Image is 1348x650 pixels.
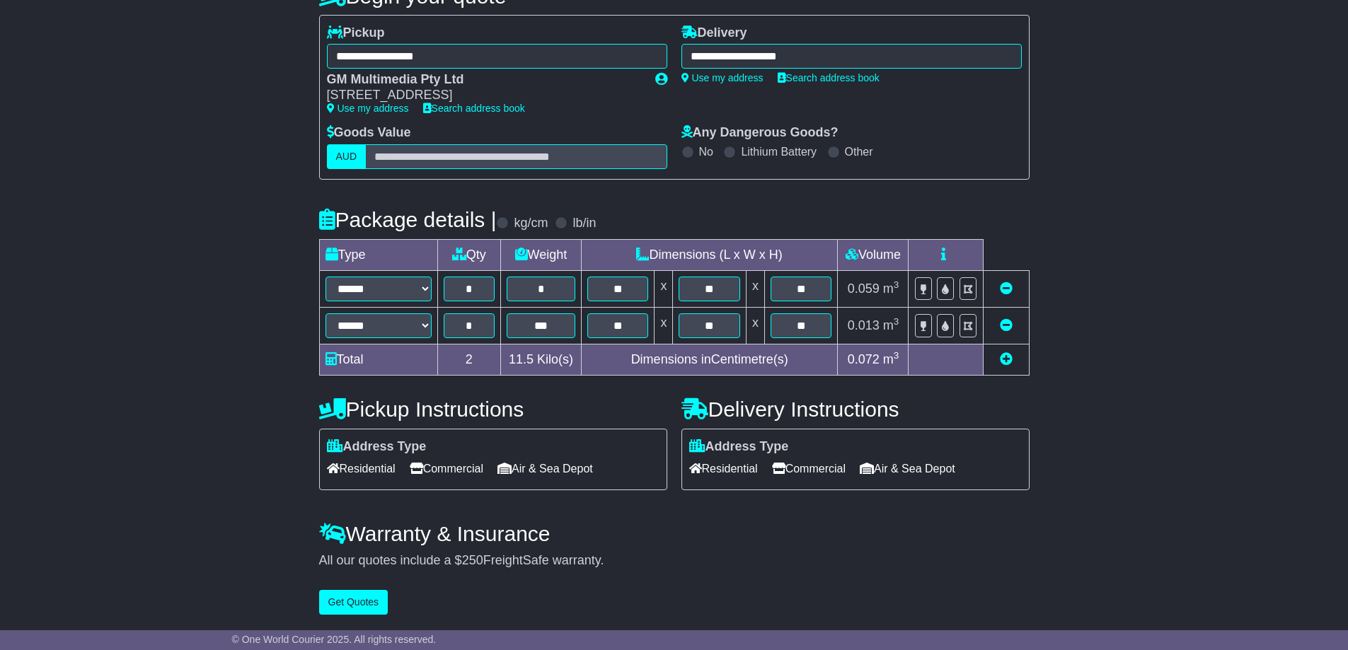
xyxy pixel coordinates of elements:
[772,458,846,480] span: Commercial
[894,350,899,361] sup: 3
[319,397,667,421] h4: Pickup Instructions
[689,439,789,455] label: Address Type
[437,239,500,270] td: Qty
[500,239,581,270] td: Weight
[1000,318,1013,332] a: Remove this item
[232,634,437,645] span: © One World Courier 2025. All rights reserved.
[437,344,500,375] td: 2
[319,522,1030,545] h4: Warranty & Insurance
[655,270,673,307] td: x
[883,282,899,296] span: m
[848,282,880,296] span: 0.059
[327,72,641,88] div: GM Multimedia Pty Ltd
[848,318,880,332] span: 0.013
[500,344,581,375] td: Kilo(s)
[699,145,713,158] label: No
[681,125,839,141] label: Any Dangerous Goods?
[497,458,593,480] span: Air & Sea Depot
[327,125,411,141] label: Goods Value
[681,397,1030,421] h4: Delivery Instructions
[319,344,437,375] td: Total
[319,239,437,270] td: Type
[1000,352,1013,366] a: Add new item
[319,590,388,615] button: Get Quotes
[746,307,764,344] td: x
[514,216,548,231] label: kg/cm
[462,553,483,567] span: 250
[327,88,641,103] div: [STREET_ADDRESS]
[572,216,596,231] label: lb/in
[838,239,909,270] td: Volume
[883,318,899,332] span: m
[681,25,747,41] label: Delivery
[681,72,764,83] a: Use my address
[319,553,1030,569] div: All our quotes include a $ FreightSafe warranty.
[327,144,367,169] label: AUD
[741,145,817,158] label: Lithium Battery
[581,344,838,375] td: Dimensions in Centimetre(s)
[746,270,764,307] td: x
[778,72,880,83] a: Search address book
[319,208,497,231] h4: Package details |
[410,458,483,480] span: Commercial
[327,25,385,41] label: Pickup
[860,458,955,480] span: Air & Sea Depot
[423,103,525,114] a: Search address book
[883,352,899,366] span: m
[327,103,409,114] a: Use my address
[327,439,427,455] label: Address Type
[581,239,838,270] td: Dimensions (L x W x H)
[894,316,899,327] sup: 3
[509,352,534,366] span: 11.5
[845,145,873,158] label: Other
[327,458,396,480] span: Residential
[894,279,899,290] sup: 3
[848,352,880,366] span: 0.072
[1000,282,1013,296] a: Remove this item
[655,307,673,344] td: x
[689,458,758,480] span: Residential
